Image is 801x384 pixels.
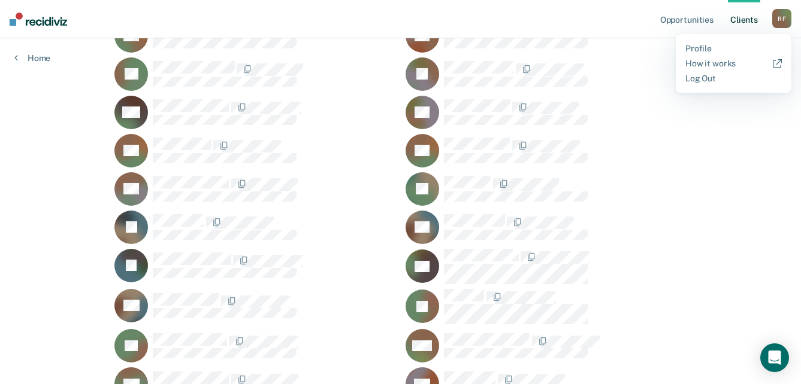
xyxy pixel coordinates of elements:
a: Profile [685,44,782,54]
div: R F [772,9,791,28]
button: RF [772,9,791,28]
a: How it works [685,59,782,69]
img: Recidiviz [10,13,67,26]
a: Home [14,53,50,63]
div: Open Intercom Messenger [760,343,789,372]
a: Log Out [685,74,782,84]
